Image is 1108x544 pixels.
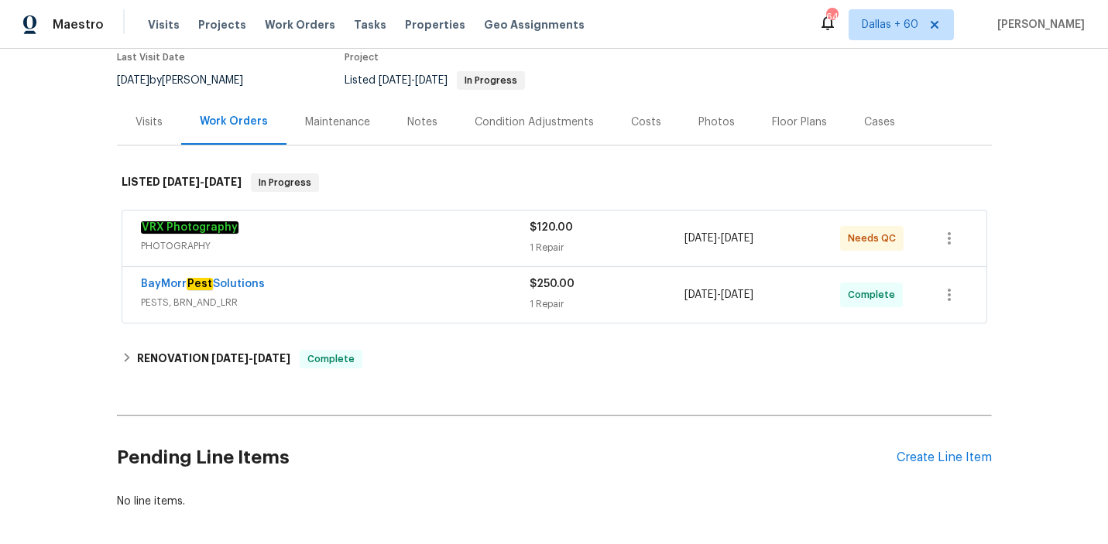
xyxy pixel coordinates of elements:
div: Condition Adjustments [475,115,594,130]
div: Create Line Item [897,450,992,465]
div: Notes [407,115,437,130]
div: Work Orders [200,114,268,129]
div: LISTED [DATE]-[DATE]In Progress [117,158,992,207]
a: BayMorrPestSolutions [141,278,265,290]
span: Project [345,53,379,62]
div: 1 Repair [530,240,685,255]
span: $120.00 [530,222,573,233]
span: [DATE] [204,176,242,187]
span: In Progress [252,175,317,190]
div: Maintenance [305,115,370,130]
span: [DATE] [721,233,753,244]
span: Geo Assignments [484,17,585,33]
span: Tasks [354,19,386,30]
span: [DATE] [684,233,717,244]
span: PHOTOGRAPHY [141,238,530,254]
span: [DATE] [415,75,448,86]
h6: RENOVATION [137,350,290,368]
span: [DATE] [163,176,200,187]
span: Dallas + 60 [862,17,918,33]
span: Properties [405,17,465,33]
div: Floor Plans [772,115,827,130]
div: No line items. [117,494,992,509]
h6: LISTED [122,173,242,192]
span: Needs QC [848,231,902,246]
div: 648 [826,9,837,25]
span: Complete [301,351,361,367]
span: Visits [148,17,180,33]
h2: Pending Line Items [117,422,897,494]
a: VRX Photography [141,221,238,234]
span: - [163,176,242,187]
span: Last Visit Date [117,53,185,62]
span: Complete [848,287,901,303]
span: [PERSON_NAME] [991,17,1085,33]
div: RENOVATION [DATE]-[DATE]Complete [117,340,992,378]
div: by [PERSON_NAME] [117,71,262,90]
span: [DATE] [253,353,290,364]
span: [DATE] [117,75,149,86]
span: Work Orders [265,17,335,33]
span: - [684,231,753,246]
span: [DATE] [211,353,249,364]
span: Projects [198,17,246,33]
span: Listed [345,75,525,86]
span: [DATE] [379,75,411,86]
span: [DATE] [721,289,753,300]
div: Cases [864,115,895,130]
span: $250.00 [530,279,575,289]
span: Maestro [53,17,104,33]
div: Costs [631,115,661,130]
span: - [379,75,448,86]
span: In Progress [458,76,523,85]
span: PESTS, BRN_AND_LRR [141,295,530,310]
span: - [211,353,290,364]
div: 1 Repair [530,296,685,312]
em: Pest [187,278,213,290]
div: Photos [698,115,735,130]
span: - [684,287,753,303]
div: Visits [135,115,163,130]
span: [DATE] [684,289,717,300]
